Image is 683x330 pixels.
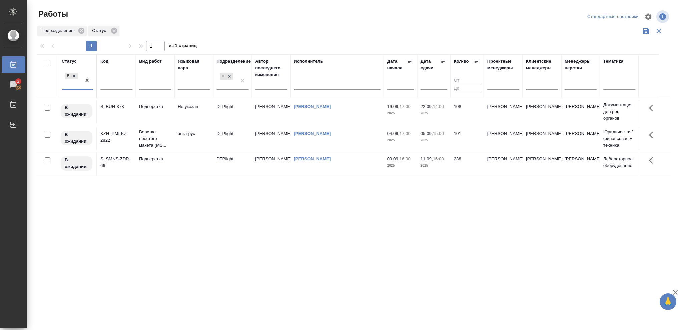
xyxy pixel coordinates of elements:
p: 2025 [387,162,414,169]
div: Подразделение [216,58,251,65]
p: [PERSON_NAME] [565,103,597,110]
button: Здесь прячутся важные кнопки [645,127,661,143]
p: 19.09, [387,104,400,109]
td: [PERSON_NAME] [484,152,523,176]
p: 09.09, [387,156,400,161]
p: Юридическая/финансовая + техника [603,129,635,149]
p: 16:00 [433,156,444,161]
span: 🙏 [662,295,674,309]
span: из 1 страниц [169,42,197,51]
p: 14:00 [433,104,444,109]
div: split button [586,12,640,22]
span: Работы [37,9,68,19]
td: 238 [451,152,484,176]
p: [PERSON_NAME] [565,130,597,137]
input: От [454,77,481,85]
button: 🙏 [660,293,676,310]
button: Здесь прячутся важные кнопки [645,152,661,168]
div: Вид работ [139,58,162,65]
a: 2 [2,76,25,93]
td: DTPlight [213,152,252,176]
div: Исполнитель назначен, приступать к работе пока рано [60,156,93,171]
td: [PERSON_NAME] [252,100,290,123]
p: В ожидании [65,131,88,145]
p: В ожидании [65,157,88,170]
p: 2025 [387,110,414,117]
td: англ-рус [174,127,213,150]
div: KZH_PMI-KZ-2822 [100,130,132,144]
button: Сохранить фильтры [640,25,652,37]
input: До [454,85,481,93]
td: [PERSON_NAME] [523,100,561,123]
span: 2 [13,78,23,85]
p: 11.09, [421,156,433,161]
a: [PERSON_NAME] [294,131,331,136]
span: Посмотреть информацию [656,10,670,23]
div: Кол-во [454,58,469,65]
td: Не указан [174,100,213,123]
p: [PERSON_NAME] [565,156,597,162]
td: [PERSON_NAME] [252,152,290,176]
div: Статус [62,58,77,65]
p: Документация для рег. органов [603,102,635,122]
p: Подразделение [41,27,76,34]
div: Подразделение [37,26,87,36]
td: [PERSON_NAME] [252,127,290,150]
div: Менеджеры верстки [565,58,597,71]
div: Клиентские менеджеры [526,58,558,71]
span: Настроить таблицу [640,9,656,25]
p: В ожидании [65,104,88,118]
div: Тематика [603,58,623,65]
p: Подверстка [139,103,171,110]
div: DTPlight [219,72,234,81]
div: Дата начала [387,58,407,71]
td: DTPlight [213,127,252,150]
div: Автор последнего изменения [255,58,287,78]
td: DTPlight [213,100,252,123]
td: [PERSON_NAME] [484,100,523,123]
p: 2025 [421,162,447,169]
div: Проектные менеджеры [487,58,519,71]
div: DTPlight [220,73,226,80]
button: Здесь прячутся важные кнопки [645,100,661,116]
p: 2025 [421,110,447,117]
div: В ожидании [64,72,78,80]
div: Исполнитель назначен, приступать к работе пока рано [60,103,93,119]
p: 2025 [421,137,447,144]
p: 16:00 [400,156,411,161]
p: 15:00 [433,131,444,136]
p: Подверстка [139,156,171,162]
div: Исполнитель назначен, приступать к работе пока рано [60,130,93,146]
td: [PERSON_NAME] [523,152,561,176]
td: 108 [451,100,484,123]
button: Сбросить фильтры [652,25,665,37]
p: 17:00 [400,131,411,136]
a: [PERSON_NAME] [294,104,331,109]
td: [PERSON_NAME] [484,127,523,150]
div: S_BUH-378 [100,103,132,110]
td: 101 [451,127,484,150]
td: [PERSON_NAME] [523,127,561,150]
p: Статус [92,27,108,34]
div: В ожидании [65,73,70,80]
div: Дата сдачи [421,58,441,71]
p: 17:00 [400,104,411,109]
div: Код [100,58,108,65]
div: S_SMNS-ZDR-66 [100,156,132,169]
p: 22.09, [421,104,433,109]
div: Статус [88,26,119,36]
p: Лабораторное оборудование [603,156,635,169]
p: 05.09, [421,131,433,136]
p: 04.09, [387,131,400,136]
p: Верстка простого макета (MS... [139,129,171,149]
div: Языковая пара [178,58,210,71]
p: 2025 [387,137,414,144]
a: [PERSON_NAME] [294,156,331,161]
div: Исполнитель [294,58,323,65]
